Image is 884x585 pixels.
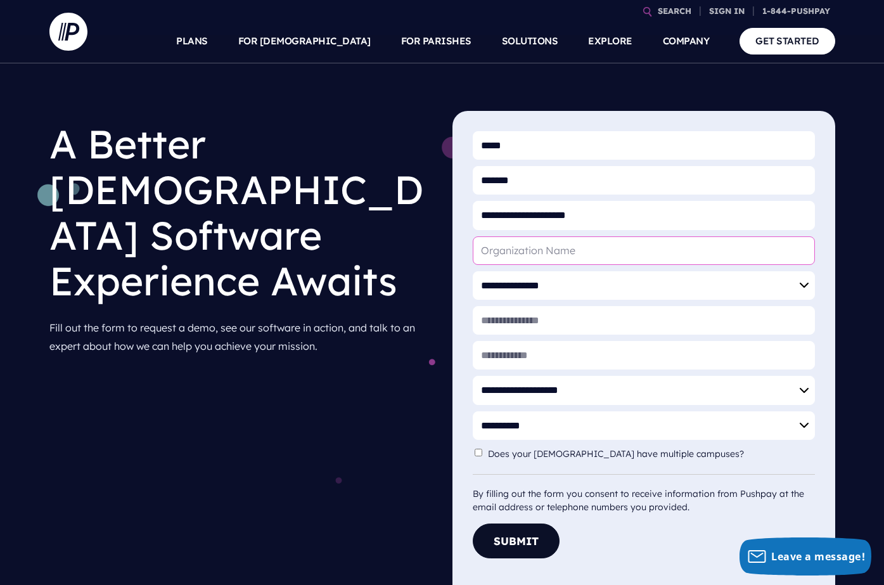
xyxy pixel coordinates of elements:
a: FOR PARISHES [401,19,471,63]
a: PLANS [176,19,208,63]
a: GET STARTED [740,28,835,54]
div: By filling out the form you consent to receive information from Pushpay at the email address or t... [473,474,815,514]
input: Organization Name [473,236,815,265]
a: FOR [DEMOGRAPHIC_DATA] [238,19,371,63]
span: Leave a message! [771,550,865,563]
button: Leave a message! [740,537,871,575]
a: COMPANY [663,19,710,63]
h1: A Better [DEMOGRAPHIC_DATA] Software Experience Awaits [49,111,432,314]
a: SOLUTIONS [502,19,558,63]
a: EXPLORE [588,19,632,63]
p: Fill out the form to request a demo, see our software in action, and talk to an expert about how ... [49,314,432,361]
button: Submit [473,524,560,558]
label: Does your [DEMOGRAPHIC_DATA] have multiple campuses? [488,449,750,460]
